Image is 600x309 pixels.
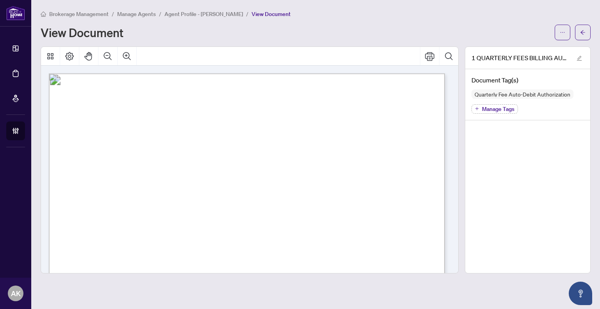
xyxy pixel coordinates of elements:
span: 1 QUARTERLY FEES BILLING AUTHORIZATION.PDF [471,53,569,63]
span: View Document [252,11,291,18]
img: logo [6,6,25,20]
span: arrow-left [580,30,586,35]
span: edit [577,55,582,61]
span: ellipsis [560,30,565,35]
span: Agent Profile - [PERSON_NAME] [164,11,243,18]
button: Manage Tags [471,104,518,114]
button: Open asap [569,282,592,305]
span: Quarterly Fee Auto-Debit Authorization [471,91,573,97]
span: Manage Tags [482,106,514,112]
span: home [41,11,46,17]
li: / [112,9,114,18]
span: AK [11,288,21,299]
h4: Document Tag(s) [471,75,584,85]
li: / [246,9,248,18]
li: / [159,9,161,18]
span: Brokerage Management [49,11,109,18]
h1: View Document [41,26,123,39]
span: plus [475,107,479,111]
span: Manage Agents [117,11,156,18]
